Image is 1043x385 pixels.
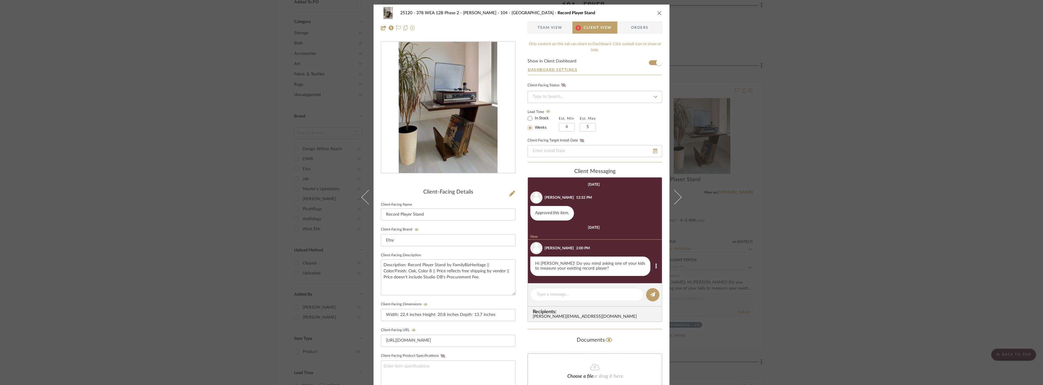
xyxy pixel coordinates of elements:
[381,354,447,358] label: Client-Facing Product Specifications
[530,257,650,276] div: Hi [PERSON_NAME]! Do you mind asking one of your kids to measure your existing record player?
[534,125,547,131] label: Weeks
[588,225,600,230] div: [DATE]
[528,41,662,53] div: Only content on this tab can share to Dashboard. Click eyeball icon to show or hide.
[530,206,574,221] div: Approved this item.
[528,145,662,157] input: Enter Install Date
[576,195,592,200] div: 12:32 PM
[399,42,497,173] img: 6fa09348-0af8-4005-83ef-7e6a39b1e685_436x436.jpg
[528,115,559,131] mat-radio-group: Select item type
[528,168,662,175] div: client Messaging
[381,208,515,221] input: Enter Client-Facing Item Name
[588,182,600,187] div: [DATE]
[657,10,662,16] button: close
[410,328,418,332] button: Client-Facing URL
[528,335,662,345] div: Documents
[381,203,412,206] label: Client-Facing Name
[528,82,568,88] div: Client-Facing Status
[381,227,421,232] label: Client-Facing Brand
[528,234,662,240] div: New
[400,11,500,15] span: 25120 - 378 WEA 12B Phase 2 - [PERSON_NAME]
[381,335,515,347] input: Enter item URL
[534,116,549,121] label: In Stock
[576,245,590,251] div: 2:00 PM
[412,227,421,232] button: Client-Facing Brand
[533,314,659,319] div: [PERSON_NAME][EMAIL_ADDRESS][DOMAIN_NAME]
[528,67,578,72] button: Dashboard Settings
[544,109,552,115] button: Lead Time
[381,309,515,321] input: Enter item dimensions
[381,302,430,307] label: Client-Facing Dimensions
[528,91,662,103] input: Type to Search…
[381,7,395,19] img: 6fa09348-0af8-4005-83ef-7e6a39b1e685_48x40.jpg
[381,189,515,196] div: Client-Facing Details
[439,354,447,358] button: Client-Facing Product Specifications
[538,22,562,34] span: Team View
[593,374,624,379] span: or drag it here.
[421,302,430,307] button: Client-Facing Dimensions
[559,116,574,121] label: Est. Min
[500,11,558,15] span: 104 - [GEOGRAPHIC_DATA]
[381,234,515,246] input: Enter Client-Facing Brand
[533,309,659,314] span: Recipients:
[545,245,574,251] div: [PERSON_NAME]
[575,25,581,31] span: 1
[624,22,655,34] span: Orders
[530,242,542,254] img: user_avatar.png
[381,42,515,173] div: 0
[567,374,593,379] span: Choose a file
[381,328,418,332] label: Client-Facing URL
[545,195,574,200] div: [PERSON_NAME]
[381,254,421,257] label: Client-Facing Description
[530,191,542,204] img: user_avatar.png
[558,11,595,15] span: Record Player Stand
[584,22,612,34] span: Client View
[528,138,586,143] label: Client-Facing Target Install Date
[578,138,586,143] button: Client-Facing Target Install Date
[580,116,596,121] label: Est. Max
[528,109,559,115] label: Lead Time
